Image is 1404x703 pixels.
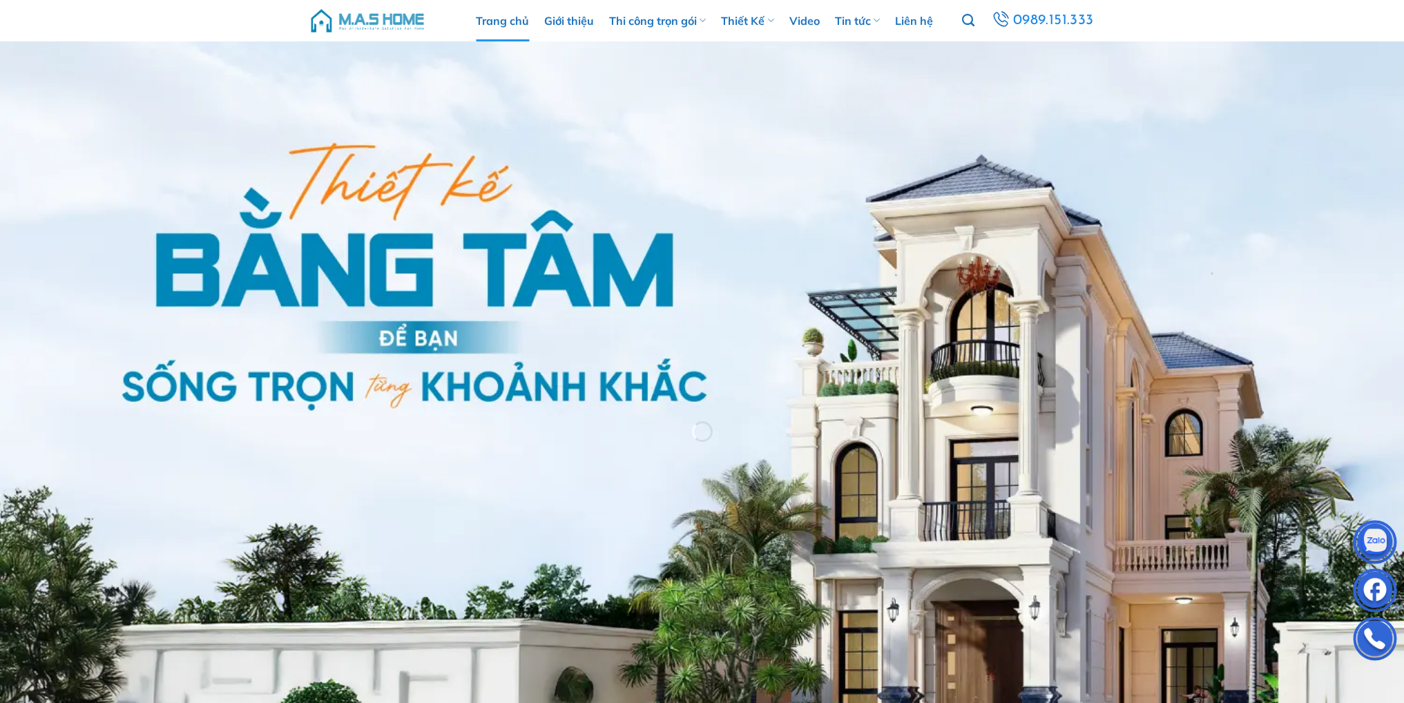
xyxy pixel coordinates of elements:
[990,8,1095,33] a: 0989.151.333
[1354,523,1396,565] img: Zalo
[962,6,974,35] a: Tìm kiếm
[1354,572,1396,613] img: Facebook
[1354,620,1396,662] img: Phone
[1013,9,1094,32] span: 0989.151.333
